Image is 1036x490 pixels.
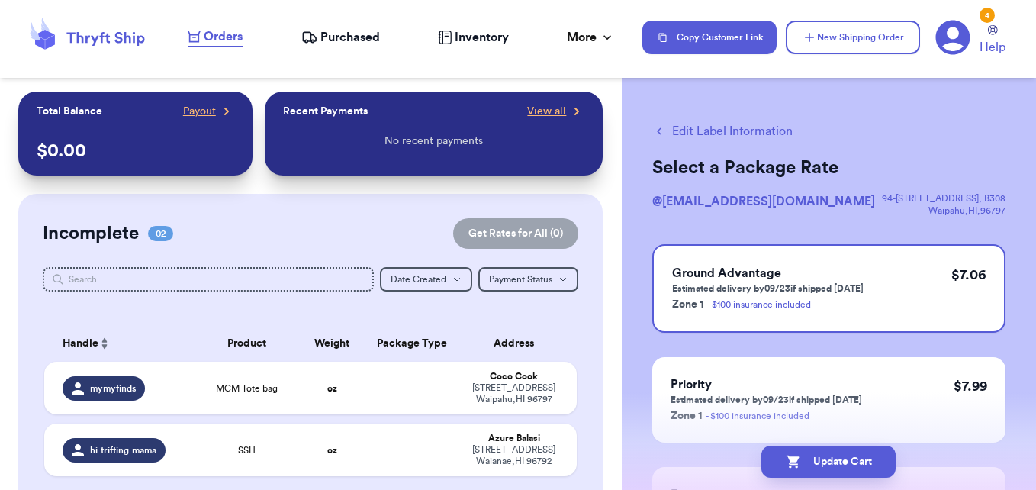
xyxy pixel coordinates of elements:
[327,384,337,393] strong: oz
[204,27,243,46] span: Orders
[188,27,243,47] a: Orders
[642,21,777,54] button: Copy Customer Link
[183,104,234,119] a: Payout
[672,267,781,279] span: Ground Advantage
[43,221,139,246] h2: Incomplete
[98,334,111,353] button: Sort ascending
[63,336,98,352] span: Handle
[882,205,1005,217] div: Waipahu , HI , 96797
[489,275,552,284] span: Payment Status
[707,300,811,309] a: - $100 insurance included
[37,104,102,119] p: Total Balance
[882,192,1005,205] div: 94-[STREET_ADDRESS] , B308
[671,411,703,421] span: Zone 1
[320,28,380,47] span: Purchased
[327,446,337,455] strong: oz
[37,139,233,163] p: $ 0.00
[380,267,472,292] button: Date Created
[786,21,920,54] button: New Shipping Order
[652,195,875,208] span: @ [EMAIL_ADDRESS][DOMAIN_NAME]
[438,28,509,47] a: Inventory
[391,275,446,284] span: Date Created
[460,325,578,362] th: Address
[43,267,374,292] input: Search
[148,226,173,241] span: 02
[90,382,136,395] span: mymyfinds
[283,104,368,119] p: Recent Payments
[935,20,970,55] a: 4
[455,28,509,47] span: Inventory
[183,104,216,119] span: Payout
[469,371,559,382] div: Coco Cook
[954,376,987,397] p: $ 7.99
[469,433,559,444] div: Azure Balasi
[384,134,483,149] p: No recent payments
[194,325,301,362] th: Product
[672,282,864,295] p: Estimated delivery by 09/23 if shipped [DATE]
[90,444,156,456] span: hi.trifting.mama
[672,299,704,310] span: Zone 1
[478,267,578,292] button: Payment Status
[216,382,278,395] span: MCM Tote bag
[671,379,712,391] span: Priority
[652,156,1005,180] h2: Select a Package Rate
[469,444,559,467] div: [STREET_ADDRESS] Waianae , HI 96792
[652,122,793,140] button: Edit Label Information
[301,28,380,47] a: Purchased
[527,104,584,119] a: View all
[706,411,809,421] a: - $100 insurance included
[527,104,566,119] span: View all
[364,325,460,362] th: Package Type
[980,25,1005,56] a: Help
[453,218,578,249] button: Get Rates for All (0)
[469,382,559,405] div: [STREET_ADDRESS] Waipahu , HI 96797
[951,264,986,285] p: $ 7.06
[300,325,364,362] th: Weight
[980,8,995,23] div: 4
[671,394,862,406] p: Estimated delivery by 09/23 if shipped [DATE]
[980,38,1005,56] span: Help
[761,446,896,478] button: Update Cart
[567,28,615,47] div: More
[238,444,256,456] span: SSH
